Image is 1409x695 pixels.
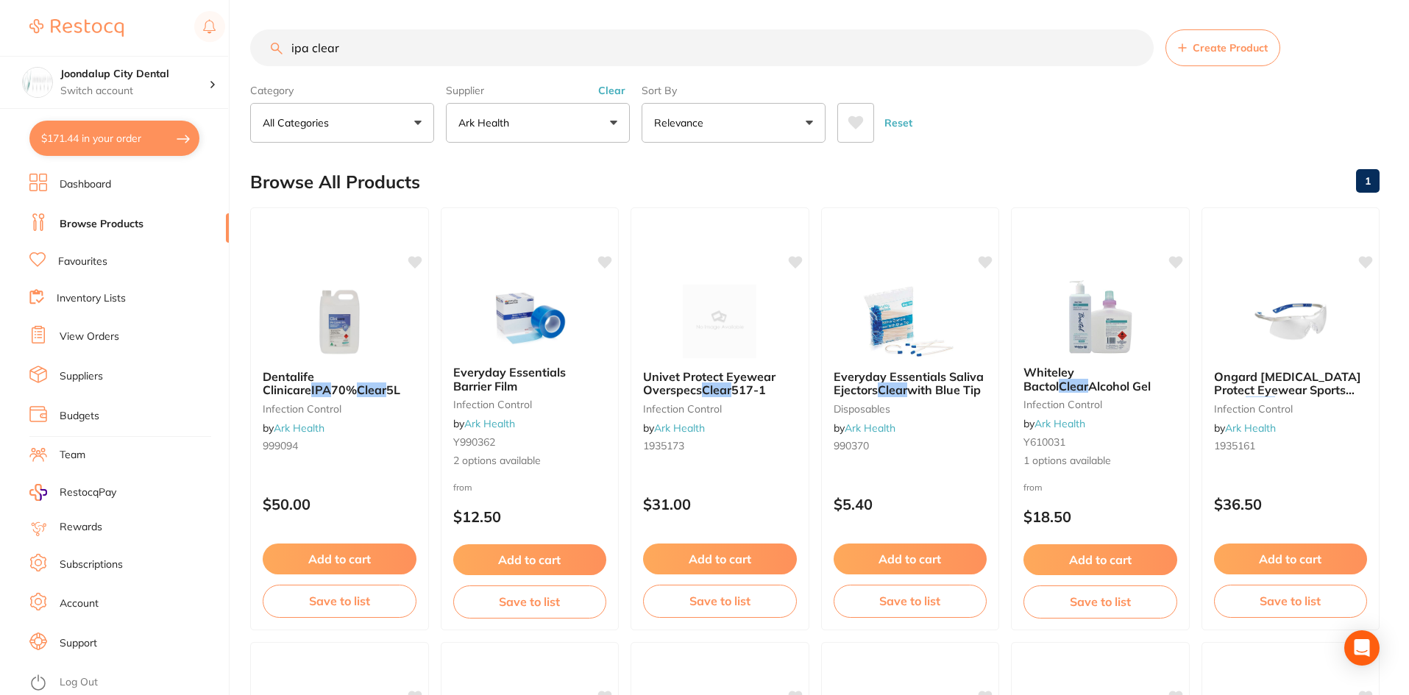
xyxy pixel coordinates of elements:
[23,68,52,97] img: Joondalup City Dental
[250,103,434,143] button: All Categories
[263,585,416,617] button: Save to list
[29,484,116,501] a: RestocqPay
[482,280,578,354] img: Everyday Essentials Barrier Film
[672,285,767,358] img: Univet Protect Eyewear Overspecs Clear 517-1
[453,508,607,525] p: $12.50
[1243,285,1338,358] img: Ongard ICU Protect Eyewear Sports Wrap Clear 516-1
[1023,399,1177,410] small: infection control
[1023,365,1074,393] span: Whiteley Bactol
[1059,379,1088,393] em: Clear
[60,409,99,424] a: Budgets
[60,177,111,192] a: Dashboard
[263,496,416,513] p: $50.00
[453,417,515,430] span: by
[263,115,335,130] p: All Categories
[60,329,119,344] a: View Orders
[250,29,1154,66] input: Search Products
[1023,544,1177,575] button: Add to cart
[453,544,607,575] button: Add to cart
[643,370,797,397] b: Univet Protect Eyewear Overspecs Clear 517-1
[250,172,420,193] h2: Browse All Products
[643,543,797,574] button: Add to cart
[453,454,607,468] span: 2 options available
[29,19,124,37] img: Restocq Logo
[1214,403,1368,415] small: infection control
[60,636,97,651] a: Support
[29,671,224,695] button: Log Out
[1023,454,1177,468] span: 1 options available
[331,382,357,397] span: 70%
[1023,417,1085,430] span: by
[594,84,630,97] button: Clear
[453,399,607,410] small: infection control
[60,596,99,611] a: Account
[1023,366,1177,393] b: Whiteley Bactol Clear Alcohol Gel
[1023,435,1065,449] span: Y610031
[453,435,495,449] span: Y990362
[60,369,103,384] a: Suppliers
[453,366,607,393] b: Everyday Essentials Barrier Film
[446,84,630,97] label: Supplier
[731,382,766,397] span: 517-1
[1023,508,1177,525] p: $18.50
[1214,585,1368,617] button: Save to list
[654,115,709,130] p: Relevance
[642,103,826,143] button: Relevance
[1214,496,1368,513] p: $36.50
[1165,29,1280,66] button: Create Product
[58,254,107,269] a: Favourites
[834,496,987,513] p: $5.40
[1214,439,1255,452] span: 1935161
[263,421,324,435] span: by
[834,370,987,397] b: Everyday Essentials Saliva Ejectors Clear with Blue Tip
[643,439,684,452] span: 1935173
[60,520,102,535] a: Rewards
[1052,280,1148,354] img: Whiteley Bactol Clear Alcohol Gel
[907,382,981,397] span: with Blue Tip
[311,382,331,397] em: IPA
[1214,370,1368,397] b: Ongard ICU Protect Eyewear Sports Wrap Clear 516-1
[263,370,416,397] b: Dentalife Clinicare IPA 70% Clear 5L
[29,484,47,501] img: RestocqPay
[642,84,826,97] label: Sort By
[453,585,607,618] button: Save to list
[1344,630,1380,666] div: Open Intercom Messenger
[60,217,143,232] a: Browse Products
[1023,482,1043,493] span: from
[834,403,987,415] small: disposables
[1225,421,1276,435] a: Ark Health
[60,675,98,690] a: Log Out
[453,482,472,493] span: from
[702,382,731,397] em: Clear
[357,382,386,397] em: Clear
[1088,379,1151,393] span: Alcohol Gel
[834,543,987,574] button: Add to cart
[1214,421,1276,435] span: by
[643,369,776,397] span: Univet Protect Eyewear Overspecs
[643,421,705,435] span: by
[1193,42,1268,54] span: Create Product
[878,382,907,397] em: Clear
[1214,369,1361,411] span: Ongard [MEDICAL_DATA] Protect Eyewear Sports Wrap
[60,448,85,463] a: Team
[250,84,434,97] label: Category
[834,369,984,397] span: Everyday Essentials Saliva Ejectors
[1214,543,1368,574] button: Add to cart
[1275,396,1310,411] span: 516-1
[1023,585,1177,618] button: Save to list
[291,285,387,358] img: Dentalife Clinicare IPA 70% Clear 5L
[643,496,797,513] p: $31.00
[263,439,298,452] span: 999094
[60,485,116,500] span: RestocqPay
[464,417,515,430] a: Ark Health
[845,421,895,435] a: Ark Health
[654,421,705,435] a: Ark Health
[1356,166,1380,196] a: 1
[263,403,416,415] small: infection control
[263,543,416,574] button: Add to cart
[834,421,895,435] span: by
[458,115,515,130] p: Ark Health
[274,421,324,435] a: Ark Health
[643,403,797,415] small: infection control
[263,369,314,397] span: Dentalife Clinicare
